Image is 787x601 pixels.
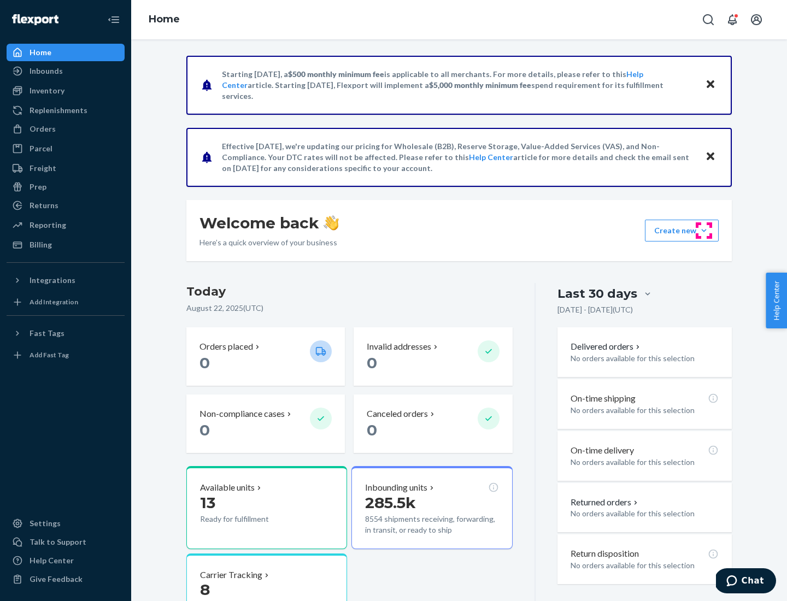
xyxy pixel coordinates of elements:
button: Open Search Box [697,9,719,31]
a: Orders [7,120,125,138]
a: Freight [7,160,125,177]
button: Integrations [7,272,125,289]
p: On-time delivery [571,444,634,457]
p: Effective [DATE], we're updating our pricing for Wholesale (B2B), Reserve Storage, Value-Added Se... [222,141,695,174]
img: Flexport logo [12,14,58,25]
div: Reporting [30,220,66,231]
p: Canceled orders [367,408,428,420]
div: Add Fast Tag [30,350,69,360]
span: 0 [367,421,377,439]
button: Canceled orders 0 [354,394,512,453]
p: Carrier Tracking [200,569,262,581]
span: 8 [200,580,210,599]
a: Prep [7,178,125,196]
button: Open notifications [721,9,743,31]
button: Help Center [766,273,787,328]
button: Create new [645,220,719,241]
a: Help Center [469,152,513,162]
span: 0 [367,353,377,372]
div: Orders [30,123,56,134]
p: Ready for fulfillment [200,514,301,525]
a: Returns [7,197,125,214]
span: 285.5k [365,493,416,512]
a: Add Fast Tag [7,346,125,364]
a: Home [149,13,180,25]
div: Help Center [30,555,74,566]
p: [DATE] - [DATE] ( UTC ) [557,304,633,315]
div: Integrations [30,275,75,286]
button: Inbounding units285.5k8554 shipments receiving, forwarding, in transit, or ready to ship [351,466,512,549]
span: $5,000 monthly minimum fee [429,80,531,90]
a: Inventory [7,82,125,99]
button: Give Feedback [7,570,125,588]
p: No orders available for this selection [571,560,719,571]
span: 0 [199,353,210,372]
button: Close [703,149,718,165]
button: Delivered orders [571,340,642,353]
ol: breadcrumbs [140,4,189,36]
button: Close [703,77,718,93]
button: Returned orders [571,496,640,509]
p: Orders placed [199,340,253,353]
div: Returns [30,200,58,211]
button: Open account menu [745,9,767,31]
div: Parcel [30,143,52,154]
div: Add Integration [30,297,78,307]
div: Replenishments [30,105,87,116]
div: Billing [30,239,52,250]
button: Close Navigation [103,9,125,31]
button: Fast Tags [7,325,125,342]
p: No orders available for this selection [571,353,719,364]
a: Add Integration [7,293,125,311]
span: 13 [200,493,215,512]
div: Last 30 days [557,285,637,302]
span: 0 [199,421,210,439]
a: Inbounds [7,62,125,80]
a: Settings [7,515,125,532]
p: Here’s a quick overview of your business [199,237,339,248]
a: Help Center [7,552,125,569]
a: Replenishments [7,102,125,119]
img: hand-wave emoji [324,215,339,231]
p: No orders available for this selection [571,405,719,416]
div: Home [30,47,51,58]
h3: Today [186,283,513,300]
div: Inbounds [30,66,63,76]
div: Freight [30,163,56,174]
div: Give Feedback [30,574,83,585]
iframe: Opens a widget where you can chat to one of our agents [716,568,776,596]
button: Talk to Support [7,533,125,551]
button: Non-compliance cases 0 [186,394,345,453]
p: Non-compliance cases [199,408,285,420]
p: Inbounding units [365,481,427,494]
div: Talk to Support [30,537,86,547]
a: Home [7,44,125,61]
p: Return disposition [571,547,639,560]
span: $500 monthly minimum fee [288,69,384,79]
p: August 22, 2025 ( UTC ) [186,303,513,314]
p: No orders available for this selection [571,508,719,519]
h1: Welcome back [199,213,339,233]
button: Orders placed 0 [186,327,345,386]
p: 8554 shipments receiving, forwarding, in transit, or ready to ship [365,514,498,535]
a: Reporting [7,216,125,234]
p: Starting [DATE], a is applicable to all merchants. For more details, please refer to this article... [222,69,695,102]
a: Parcel [7,140,125,157]
a: Billing [7,236,125,254]
p: Available units [200,481,255,494]
div: Inventory [30,85,64,96]
p: No orders available for this selection [571,457,719,468]
button: Invalid addresses 0 [354,327,512,386]
button: Available units13Ready for fulfillment [186,466,347,549]
p: Invalid addresses [367,340,431,353]
div: Settings [30,518,61,529]
div: Prep [30,181,46,192]
div: Fast Tags [30,328,64,339]
p: On-time shipping [571,392,636,405]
